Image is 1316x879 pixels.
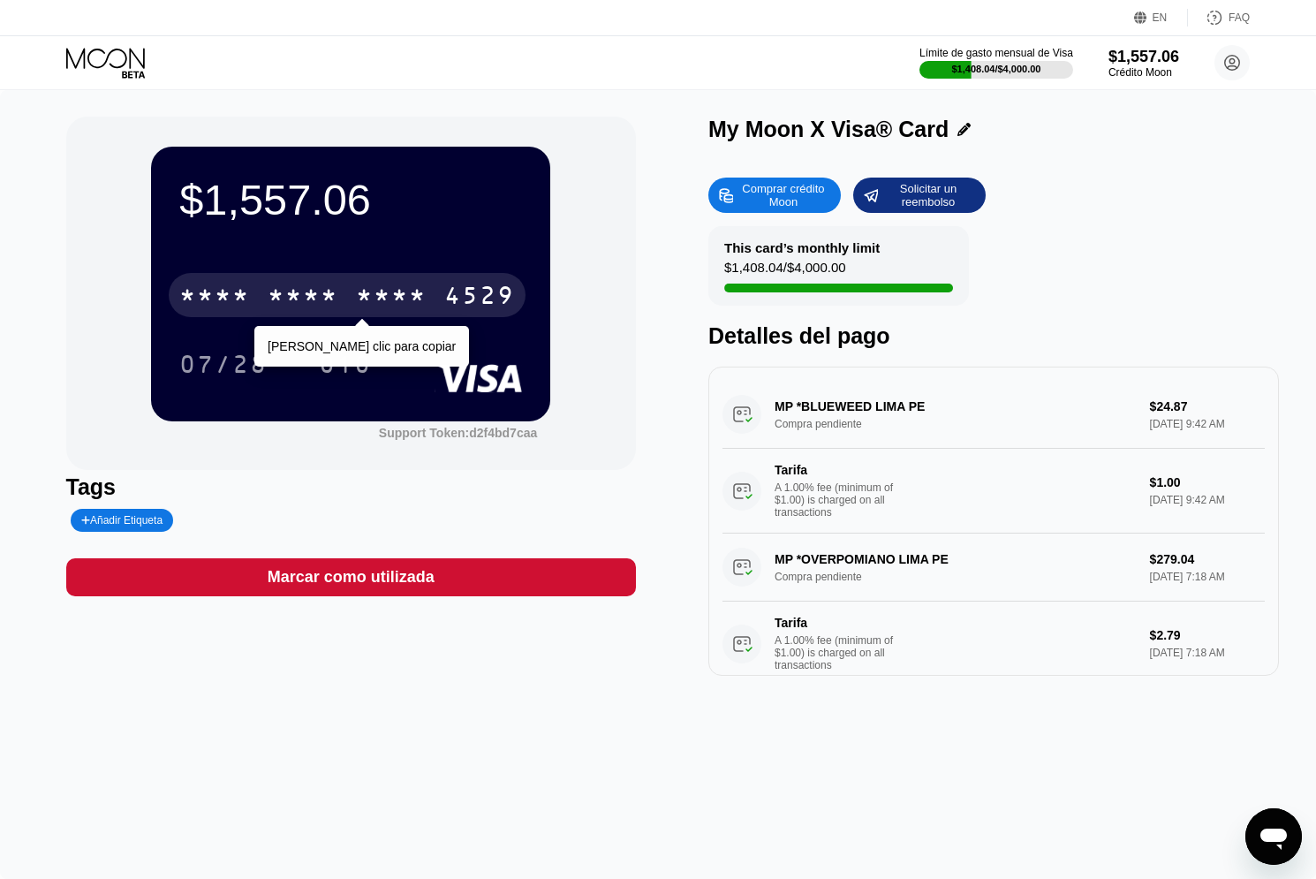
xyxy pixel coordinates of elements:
div: EN [1134,9,1188,27]
div: This card’s monthly limit [724,240,880,255]
div: Tarifa [775,616,898,630]
div: FAQ [1229,11,1250,24]
div: Comprar crédito Moon [708,178,841,213]
div: Crédito Moon [1108,66,1179,79]
div: FAQ [1188,9,1250,27]
div: $1,408.04 / $4,000.00 [952,64,1041,74]
div: TarifaA 1.00% fee (minimum of $1.00) is charged on all transactions$1.00[DATE] 9:42 AM [722,449,1265,534]
div: Límite de gasto mensual de Visa$1,408.04/$4,000.00 [919,47,1073,79]
div: TarifaA 1.00% fee (minimum of $1.00) is charged on all transactions$2.79[DATE] 7:18 AM [722,602,1265,686]
div: Marcar como utilizada [66,558,637,596]
div: $1.00 [1150,475,1265,489]
div: A 1.00% fee (minimum of $1.00) is charged on all transactions [775,481,907,519]
div: $1,408.04 / $4,000.00 [724,260,846,284]
iframe: Botón para iniciar la ventana de mensajería [1245,808,1302,865]
div: Tags [66,474,637,500]
div: [PERSON_NAME] clic para copiar [268,339,456,353]
div: $2.79 [1150,628,1265,642]
div: 4529 [444,284,515,312]
div: Añadir Etiqueta [71,509,174,532]
div: 07/28 [166,342,281,386]
div: Marcar como utilizada [268,567,435,587]
div: Tarifa [775,463,898,477]
div: Solicitar un reembolso [880,181,977,209]
div: [DATE] 9:42 AM [1150,494,1265,506]
div: A 1.00% fee (minimum of $1.00) is charged on all transactions [775,634,907,671]
div: Solicitar un reembolso [853,178,986,213]
div: 010 [306,342,385,386]
div: $1,557.06 [1108,48,1179,66]
div: Support Token:d2f4bd7caa [379,426,537,440]
div: 010 [319,352,372,381]
div: Añadir Etiqueta [81,514,163,527]
div: EN [1153,11,1168,24]
div: Support Token: d2f4bd7caa [379,426,537,440]
div: $1,557.06 [179,175,522,224]
div: 07/28 [179,352,268,381]
div: Límite de gasto mensual de Visa [919,47,1073,59]
div: Comprar crédito Moon [735,181,832,209]
div: Detalles del pago [708,323,1279,349]
div: [DATE] 7:18 AM [1150,647,1265,659]
div: My Moon X Visa® Card [708,117,949,142]
div: $1,557.06Crédito Moon [1108,48,1179,79]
